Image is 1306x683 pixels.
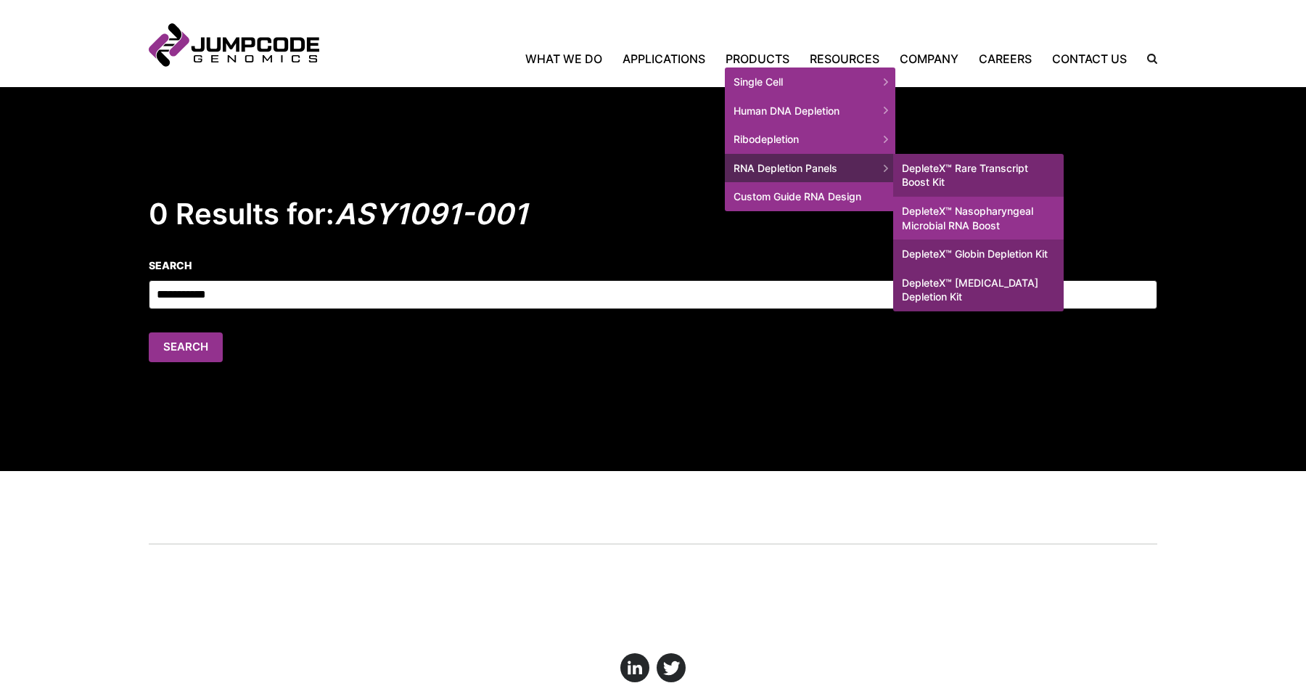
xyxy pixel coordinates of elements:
[319,50,1137,68] nav: Primary Navigation
[893,197,1064,240] a: DepleteX™ Nasopharyngeal Microbial RNA Boost
[334,196,527,232] em: ASY1091-001
[893,154,1064,197] a: DepleteX™ Rare Transcript Boost Kit
[890,50,969,68] a: Company
[1137,54,1157,64] label: Search the site.
[715,50,800,68] a: Products
[893,269,1064,311] a: DepleteX™ [MEDICAL_DATA] Depletion Kit
[893,240,1064,269] a: DepleteX™ Globin Depletion Kit
[149,332,223,362] button: Search
[725,182,895,211] a: Custom Guide RNA Design
[800,50,890,68] a: Resources
[620,653,649,682] a: Click here to view us on LinkedIn
[657,653,686,682] a: Click here to view us on Twitter
[725,68,895,97] span: Single Cell
[149,258,1157,273] label: Search
[725,125,895,154] span: Ribodepletion
[725,154,895,183] span: RNA Depletion Panels
[1042,50,1137,68] a: Contact Us
[149,196,1157,232] h2: 0 Results for:
[525,50,612,68] a: What We Do
[612,50,715,68] a: Applications
[969,50,1042,68] a: Careers
[725,97,895,126] span: Human DNA Depletion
